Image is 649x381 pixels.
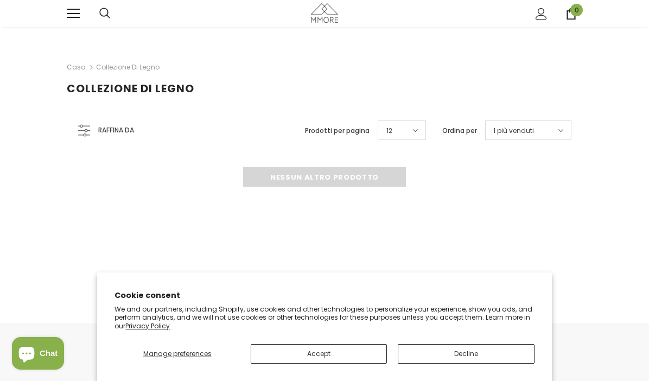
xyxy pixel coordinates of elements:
[570,4,583,16] span: 0
[96,62,160,72] a: Collezione di legno
[125,321,170,331] a: Privacy Policy
[386,125,392,136] span: 12
[398,344,534,364] button: Decline
[114,290,534,301] h2: Cookie consent
[67,81,194,96] span: Collezione di legno
[114,344,239,364] button: Manage preferences
[114,305,534,331] p: We and our partners, including Shopify, use cookies and other technologies to personalize your ex...
[494,125,534,136] span: I più venduti
[311,3,338,22] img: Casi MMORE
[442,125,477,136] label: Ordina per
[67,61,86,74] a: Casa
[251,344,387,364] button: Accept
[9,337,67,372] inbox-online-store-chat: Shopify online store chat
[143,349,212,358] span: Manage preferences
[98,124,134,136] span: Raffina da
[305,125,370,136] label: Prodotti per pagina
[565,8,577,20] a: 0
